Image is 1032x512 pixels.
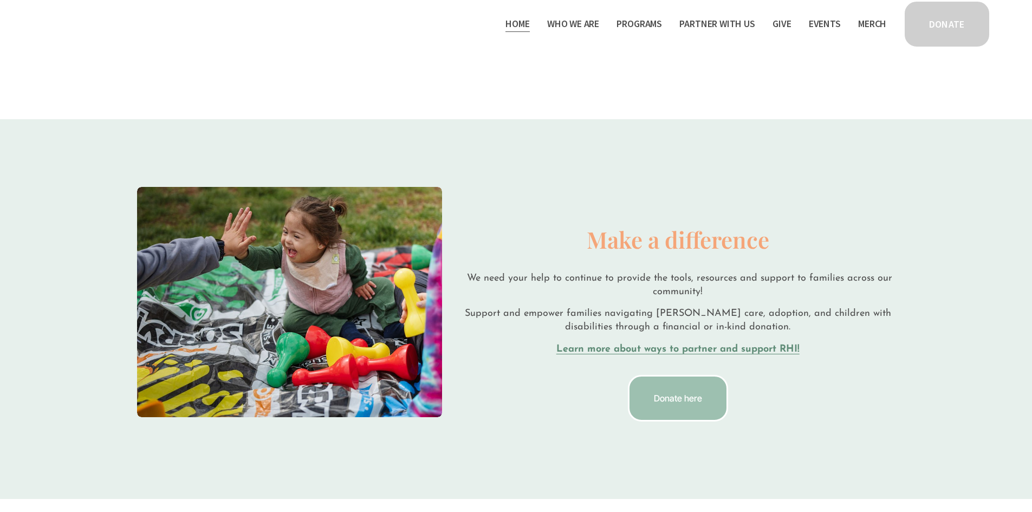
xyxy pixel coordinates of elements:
a: folder dropdown [679,15,755,33]
a: Home [505,15,529,33]
a: Give [773,15,791,33]
a: folder dropdown [547,15,599,33]
span: Who We Are [547,16,599,32]
a: Merch [858,15,886,33]
p: Support and empower families navigating [PERSON_NAME] care, adoption, and children with disabilit... [460,307,895,334]
a: Donate here [628,375,728,422]
span: Partner With Us [679,16,755,32]
span: Make a difference [587,224,769,255]
a: Events [809,15,841,33]
span: Programs [616,16,662,32]
p: We need your help to continue to provide the tools, resources and support to families across our ... [460,272,895,299]
a: Learn more about ways to partner and support RHI! [556,345,800,354]
a: folder dropdown [616,15,662,33]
